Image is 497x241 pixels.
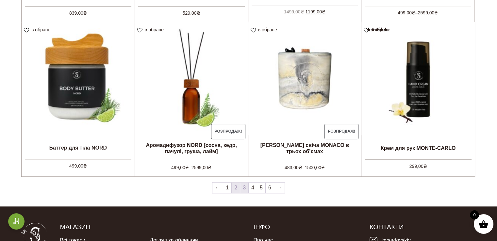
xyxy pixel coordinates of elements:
a: в обране [364,27,392,32]
h2: Крем для рук MONTE-CARLO [361,140,475,156]
bdi: 499,00 [69,163,87,169]
a: 1 [223,183,231,193]
span: ₴ [208,165,211,170]
span: 2 [232,183,240,193]
bdi: 299,00 [409,164,427,169]
a: в обране [137,27,166,32]
bdi: 1499,00 [284,9,304,14]
span: в обране [371,27,390,32]
span: ₴ [300,9,304,14]
span: Розпродаж! [324,124,359,139]
h2: Аромадифузор NORD [сосна, кедр, пачулі, груша, лайм] [135,139,248,157]
a: ← [212,183,223,193]
bdi: 2599,00 [191,165,212,170]
span: Розпродаж! [211,124,245,139]
span: ₴ [434,10,438,15]
bdi: 1199,00 [305,9,325,14]
span: ₴ [321,165,325,170]
img: unfavourite.svg [251,28,256,33]
img: unfavourite.svg [364,28,369,33]
a: в обране [251,27,279,32]
img: unfavourite.svg [137,28,142,33]
a: → [274,183,285,193]
h2: [PERSON_NAME] свіча MONACO в трьох об’ємах [248,139,361,157]
span: ₴ [423,164,427,169]
bdi: 483,00 [285,165,302,170]
bdi: 499,00 [171,165,189,170]
bdi: 839,00 [69,10,87,16]
h2: Баттер для тіла NORD [22,139,135,156]
span: ₴ [197,10,200,16]
span: ₴ [299,165,302,170]
bdi: 1500,00 [305,165,325,170]
a: в обране [24,27,53,32]
h5: Контакти [370,223,476,231]
a: Баттер для тіла NORD 499,00₴ [22,22,135,170]
a: 4 [249,183,257,193]
span: в обране [31,27,50,32]
h5: Інфо [253,223,359,231]
span: ₴ [83,163,87,169]
span: ₴ [83,10,87,16]
span: ₴ [185,165,189,170]
bdi: 499,00 [398,10,415,15]
a: 3 [240,183,248,193]
a: 6 [266,183,274,193]
a: Крем для рук MONTE-CARLOОцінено в 5.00 з 5 299,00₴ [361,22,475,170]
a: Розпродаж! Аромадифузор NORD [сосна, кедр, пачулі, груша, лайм] 499,00₴–2599,00₴ [135,22,248,170]
span: в обране [258,27,277,32]
bdi: 529,00 [183,10,200,16]
span: ₴ [412,10,415,15]
span: – [138,161,245,171]
img: unfavourite.svg [24,28,29,33]
span: ₴ [322,9,325,14]
span: 0 [470,210,479,219]
bdi: 2599,00 [418,10,438,15]
span: – [365,6,471,16]
h5: Магазин [60,223,243,231]
a: Розпродаж! [PERSON_NAME] свіча MONACO в трьох об’ємах 483,00₴–1500,00₴ [248,22,361,170]
a: 5 [257,183,265,193]
span: в обране [145,27,164,32]
span: – [252,161,358,171]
